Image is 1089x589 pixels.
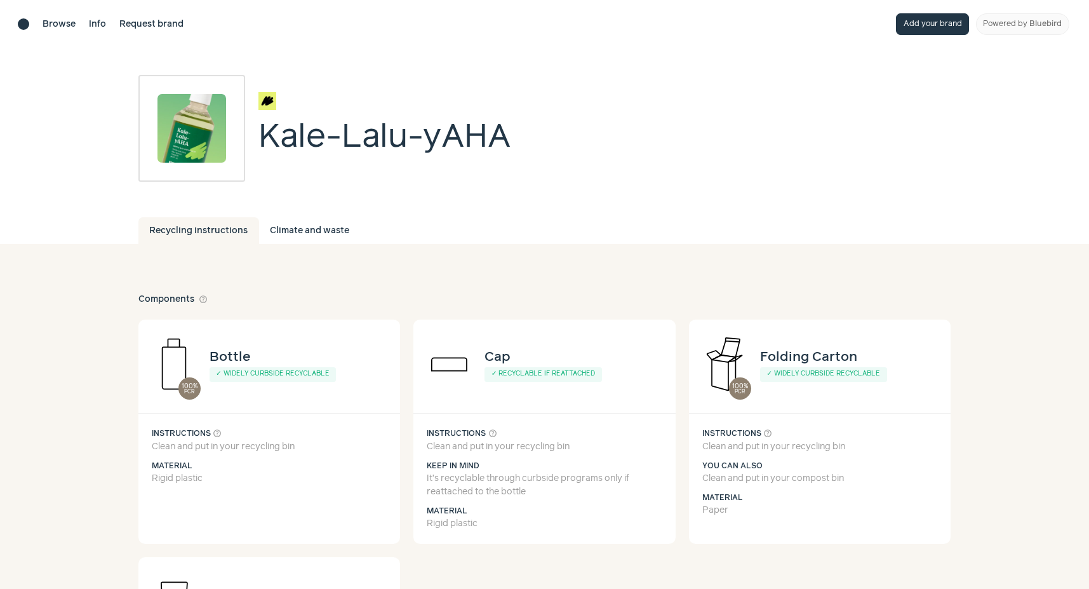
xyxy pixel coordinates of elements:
h5: You can also [702,461,938,472]
h5: Instructions [427,427,662,440]
img: Kale-Lalu-yAHA [157,94,226,163]
h4: Cap [484,347,511,367]
h1: Kale-Lalu-yAHA [258,117,511,159]
p: Rigid plastic [152,472,387,485]
button: Add your brand [896,13,969,35]
h5: Material [702,492,938,504]
p: Clean and put in your recycling bin [152,440,387,454]
a: Brand directory home [18,18,29,30]
h5: Keep in mind [427,461,662,472]
span: PCR [184,389,195,395]
h5: Instructions [702,427,938,440]
img: KraveBeauty [258,92,276,110]
img: component icon [413,328,484,400]
button: help_outline [199,293,208,306]
img: component icon [138,328,210,400]
button: help_outline [763,427,772,440]
span: PCR [735,389,745,395]
a: Info [89,18,106,31]
h4: Bottle [210,347,251,367]
p: Paper [702,504,938,517]
p: Clean and put in your compost bin [702,472,938,485]
img: component icon [689,328,760,400]
button: help_outline [488,427,497,440]
a: Recycling instructions [138,217,259,244]
a: Browse [43,18,76,31]
span: Bluebird [1029,20,1062,28]
p: Clean and put in your recycling bin [427,440,662,454]
span: ✓ Widely curbside recyclable [216,370,330,377]
h4: Folding Carton [760,347,857,367]
h5: Instructions [152,427,387,440]
span: 100% [732,383,748,390]
p: Clean and put in your recycling bin [702,440,938,454]
a: Powered by Bluebird [976,13,1069,35]
a: Request brand [119,18,184,31]
h5: Material [427,506,662,517]
span: ✓ Widely curbside recyclable [766,370,880,377]
p: Rigid plastic [427,517,662,531]
a: Brand overview page [258,92,511,110]
h5: Material [152,461,387,472]
h2: Components [138,293,208,306]
button: help_outline [213,427,222,440]
p: It’s recyclable through curbside programs only if reattached to the bottle [427,472,662,499]
a: Climate and waste [259,217,361,244]
span: ✓ Recyclable if reattached [491,370,596,377]
span: 100% [182,383,197,390]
